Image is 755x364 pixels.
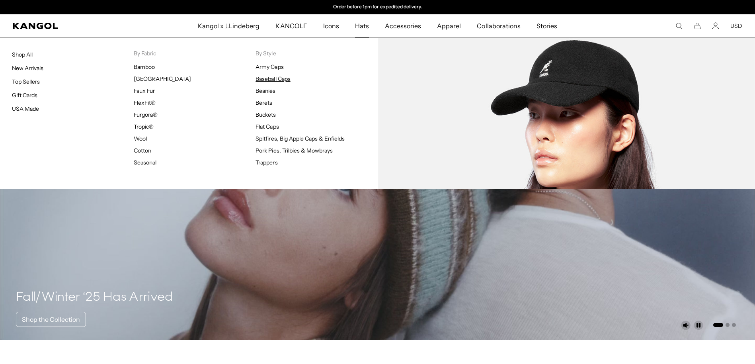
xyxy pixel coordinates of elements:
[726,323,730,327] button: Go to slide 2
[536,14,557,37] span: Stories
[712,321,736,328] ul: Select a slide to show
[13,23,131,29] a: Kangol
[256,50,377,57] p: By Style
[134,50,256,57] p: By Fabric
[675,22,683,29] summary: Search here
[256,99,272,106] a: Berets
[256,123,279,130] a: Flat Caps
[333,4,422,10] p: Order before 1pm for expedited delivery.
[16,312,86,327] a: Shop the Collection
[12,92,37,99] a: Gift Cards
[12,51,33,58] a: Shop All
[296,4,460,10] div: Announcement
[190,14,268,37] a: Kangol x J.Lindeberg
[377,14,429,37] a: Accessories
[437,14,461,37] span: Apparel
[429,14,469,37] a: Apparel
[134,87,155,94] a: Faux Fur
[355,14,369,37] span: Hats
[134,111,158,118] a: Furgora®
[477,14,520,37] span: Collaborations
[315,14,347,37] a: Icons
[529,14,565,37] a: Stories
[256,111,276,118] a: Buckets
[730,22,742,29] button: USD
[256,159,277,166] a: Trappers
[256,75,290,82] a: Baseball Caps
[256,87,275,94] a: Beanies
[134,159,156,166] a: Seasonal
[134,147,151,154] a: Cotton
[385,14,421,37] span: Accessories
[681,321,691,330] button: Unmute
[134,123,154,130] a: Tropic®
[275,14,307,37] span: KANGOLF
[347,14,377,37] a: Hats
[713,323,723,327] button: Go to slide 1
[296,4,460,10] slideshow-component: Announcement bar
[732,323,736,327] button: Go to slide 3
[134,75,191,82] a: [GEOGRAPHIC_DATA]
[694,321,703,330] button: Pause
[469,14,528,37] a: Collaborations
[134,99,156,106] a: FlexFit®
[296,4,460,10] div: 2 of 2
[12,65,43,72] a: New Arrivals
[694,22,701,29] button: Cart
[12,105,39,112] a: USA Made
[267,14,315,37] a: KANGOLF
[323,14,339,37] span: Icons
[712,22,719,29] a: Account
[16,290,173,305] h4: Fall/Winter ‘25 Has Arrived
[256,135,345,142] a: Spitfires, Big Apple Caps & Enfields
[12,78,40,85] a: Top Sellers
[134,135,147,142] a: Wool
[256,63,283,70] a: Army Caps
[198,14,260,37] span: Kangol x J.Lindeberg
[134,63,155,70] a: Bamboo
[256,147,333,154] a: Pork Pies, Trilbies & Mowbrays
